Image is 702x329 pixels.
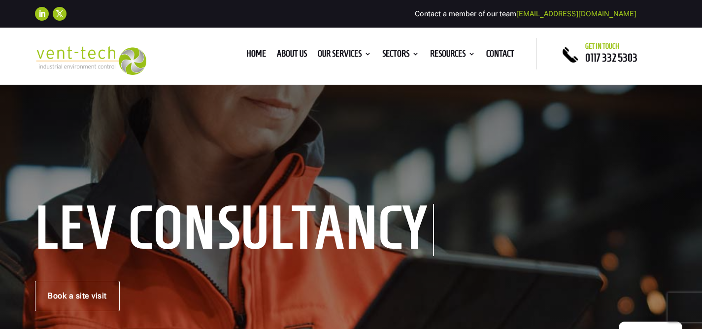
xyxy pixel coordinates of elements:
[486,50,514,61] a: Contact
[516,9,636,18] a: [EMAIL_ADDRESS][DOMAIN_NAME]
[53,7,67,21] a: Follow on X
[430,50,475,61] a: Resources
[277,50,307,61] a: About us
[318,50,371,61] a: Our Services
[415,9,636,18] span: Contact a member of our team
[246,50,266,61] a: Home
[35,204,434,256] h1: LEV Consultancy
[585,42,619,50] span: Get in touch
[35,7,49,21] a: Follow on LinkedIn
[382,50,419,61] a: Sectors
[35,46,146,75] img: 2023-09-27T08_35_16.549ZVENT-TECH---Clear-background
[585,52,637,64] a: 0117 332 5303
[35,281,120,311] a: Book a site visit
